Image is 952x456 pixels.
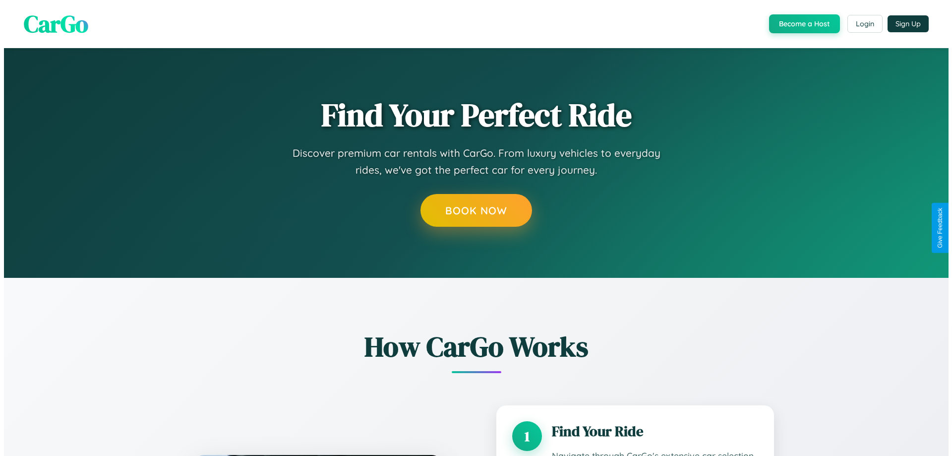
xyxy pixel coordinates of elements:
h1: Find Your Perfect Ride [317,98,628,132]
button: Give Feedback [928,203,945,253]
h2: How CarGo Works [175,327,770,366]
button: Login [843,15,879,33]
button: Become a Host [765,14,836,33]
button: Sign Up [884,15,925,32]
button: Book Now [416,194,528,227]
h3: Find Your Ride [548,421,754,441]
span: CarGo [20,7,84,40]
p: Discover premium car rentals with CarGo. From luxury vehicles to everyday rides, we've got the pe... [274,145,671,178]
div: 1 [508,421,538,451]
div: Give Feedback [933,208,940,248]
